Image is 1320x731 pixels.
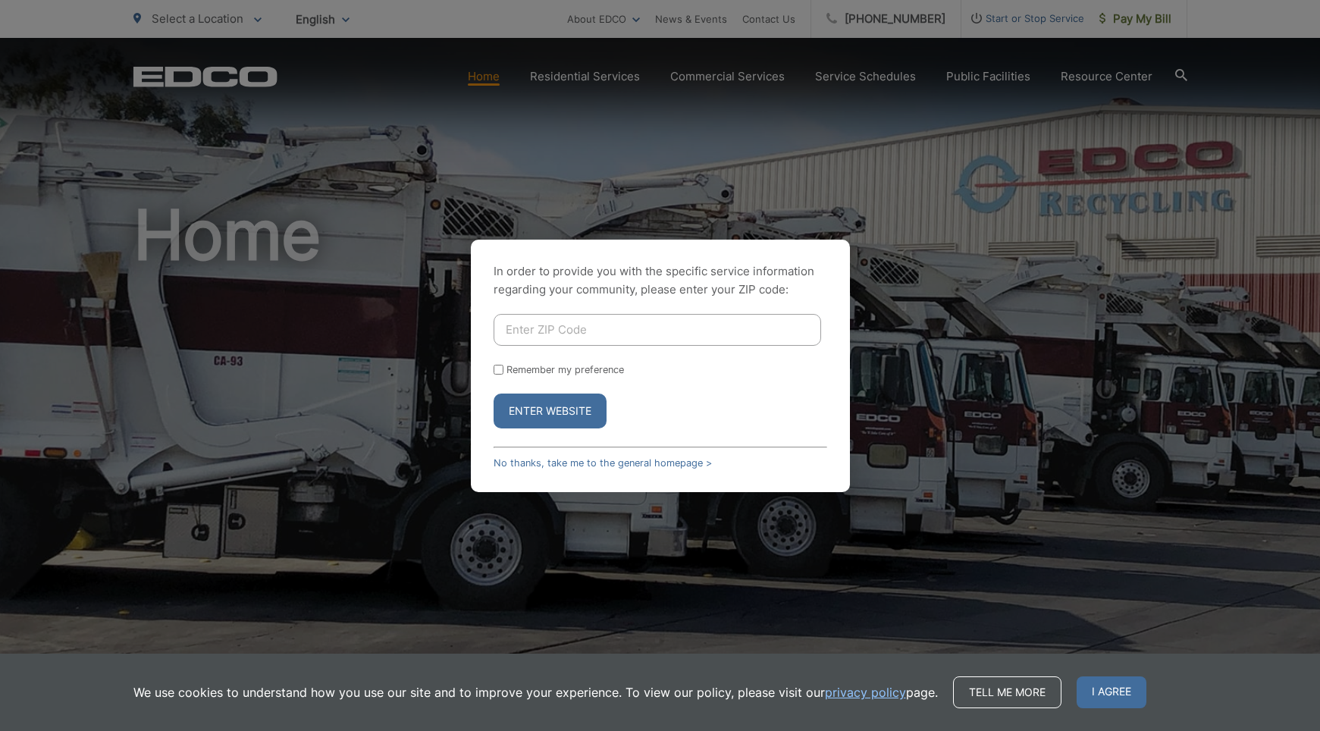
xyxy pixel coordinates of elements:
a: privacy policy [825,683,906,701]
input: Enter ZIP Code [494,314,821,346]
button: Enter Website [494,394,607,428]
label: Remember my preference [506,364,624,375]
p: In order to provide you with the specific service information regarding your community, please en... [494,262,827,299]
a: Tell me more [953,676,1061,708]
p: We use cookies to understand how you use our site and to improve your experience. To view our pol... [133,683,938,701]
a: No thanks, take me to the general homepage > [494,457,712,469]
span: I agree [1077,676,1146,708]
